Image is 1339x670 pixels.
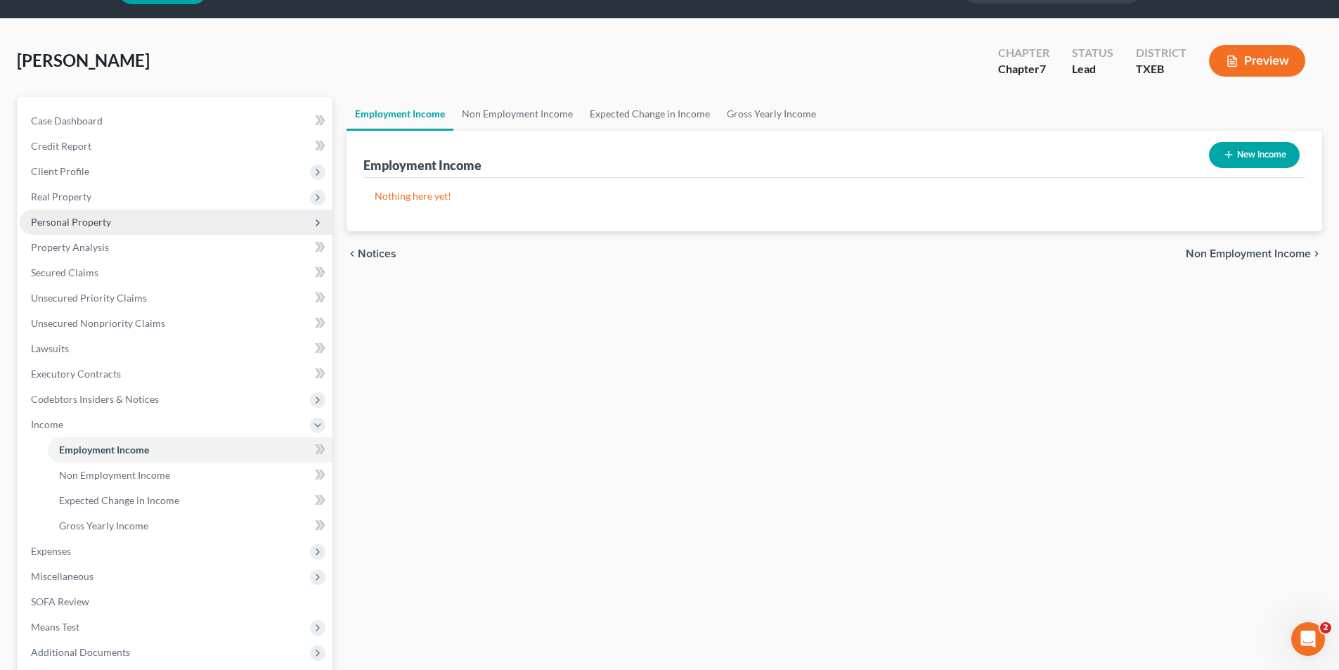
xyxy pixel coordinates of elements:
[31,165,89,177] span: Client Profile
[998,45,1049,61] div: Chapter
[20,311,332,336] a: Unsecured Nonpriority Claims
[31,266,98,278] span: Secured Claims
[31,241,109,253] span: Property Analysis
[48,488,332,513] a: Expected Change in Income
[31,393,159,405] span: Codebtors Insiders & Notices
[718,97,824,131] a: Gross Yearly Income
[347,248,396,259] button: chevron_left Notices
[59,444,149,456] span: Employment Income
[1136,61,1186,77] div: TXEB
[20,336,332,361] a: Lawsuits
[1291,622,1325,656] iframe: Intercom live chat
[347,97,453,131] a: Employment Income
[347,248,358,259] i: chevron_left
[1209,142,1300,168] button: New Income
[31,570,93,582] span: Miscellaneous
[358,248,396,259] span: Notices
[20,260,332,285] a: Secured Claims
[1320,622,1331,633] span: 2
[1040,62,1046,75] span: 7
[20,108,332,134] a: Case Dashboard
[31,368,121,380] span: Executory Contracts
[20,134,332,159] a: Credit Report
[59,520,148,532] span: Gross Yearly Income
[31,191,91,202] span: Real Property
[453,97,581,131] a: Non Employment Income
[31,595,89,607] span: SOFA Review
[31,646,130,658] span: Additional Documents
[31,140,91,152] span: Credit Report
[59,494,179,506] span: Expected Change in Income
[1186,248,1311,259] span: Non Employment Income
[48,437,332,463] a: Employment Income
[31,292,147,304] span: Unsecured Priority Claims
[31,545,71,557] span: Expenses
[20,361,332,387] a: Executory Contracts
[1209,45,1305,77] button: Preview
[20,235,332,260] a: Property Analysis
[59,469,170,481] span: Non Employment Income
[1072,61,1113,77] div: Lead
[31,317,165,329] span: Unsecured Nonpriority Claims
[998,61,1049,77] div: Chapter
[1311,248,1322,259] i: chevron_right
[48,463,332,488] a: Non Employment Income
[48,513,332,539] a: Gross Yearly Income
[20,285,332,311] a: Unsecured Priority Claims
[20,589,332,614] a: SOFA Review
[1136,45,1186,61] div: District
[363,157,481,174] div: Employment Income
[31,342,69,354] span: Lawsuits
[31,216,111,228] span: Personal Property
[31,418,63,430] span: Income
[17,50,150,70] span: [PERSON_NAME]
[31,115,103,127] span: Case Dashboard
[581,97,718,131] a: Expected Change in Income
[1186,248,1322,259] button: Non Employment Income chevron_right
[1072,45,1113,61] div: Status
[375,189,1294,203] p: Nothing here yet!
[31,621,79,633] span: Means Test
